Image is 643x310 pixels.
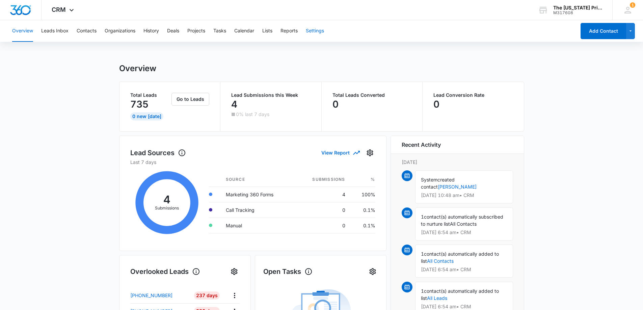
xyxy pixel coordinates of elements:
p: Lead Submissions this Week [231,93,311,97]
span: 1 [421,288,424,294]
th: Source [220,172,295,187]
p: Lead Conversion Rate [433,93,513,97]
a: Go to Leads [171,96,209,102]
h1: Open Tasks [263,266,313,277]
div: notifications count [630,2,635,8]
button: History [143,20,159,42]
span: System [421,177,437,182]
span: 1 [421,214,424,220]
button: Add Contact [581,23,626,39]
button: Go to Leads [171,93,209,106]
p: 0 [332,99,339,110]
button: Lists [262,20,272,42]
td: 0.1% [351,202,375,218]
span: CRM [52,6,66,13]
p: Last 7 days [130,159,375,166]
td: 4 [295,187,351,202]
p: 735 [130,99,149,110]
span: 1 [630,2,635,8]
button: Projects [187,20,205,42]
td: Manual [220,218,295,233]
button: Actions [229,290,240,301]
span: contact(s) automatically subscribed to nurture list [421,214,503,227]
button: View Report [321,147,359,159]
h1: Lead Sources [130,148,186,158]
button: Tasks [213,20,226,42]
button: Contacts [77,20,97,42]
button: Leads Inbox [41,20,69,42]
span: created contact [421,177,455,190]
div: account name [553,5,602,10]
button: Deals [167,20,179,42]
button: Organizations [105,20,135,42]
p: 4 [231,99,237,110]
span: All Contacts [450,221,477,227]
p: [DATE] 6:54 am • CRM [421,230,507,235]
div: account id [553,10,602,15]
td: 0 [295,218,351,233]
p: [PHONE_NUMBER] [130,292,172,299]
a: [PHONE_NUMBER] [130,292,189,299]
p: [DATE] 6:54 am • CRM [421,304,507,309]
td: 100% [351,187,375,202]
button: Reports [280,20,298,42]
p: Total Leads Converted [332,93,412,97]
td: 0 [295,202,351,218]
span: contact(s) automatically added to list [421,288,499,301]
td: Marketing 360 Forms [220,187,295,202]
button: Settings [306,20,324,42]
div: 237 Days [194,291,220,300]
p: 0 [433,99,439,110]
th: % [351,172,375,187]
button: Settings [229,266,240,277]
p: Total Leads [130,93,170,97]
a: [PERSON_NAME] [438,184,477,190]
td: Call Tracking [220,202,295,218]
h6: Recent Activity [402,141,441,149]
a: All Contacts [427,258,454,264]
h1: Overview [119,63,156,74]
div: 0 New [DATE] [130,112,163,120]
button: Settings [365,147,375,158]
p: 0% last 7 days [236,112,269,117]
th: Submissions [295,172,351,187]
span: contact(s) automatically added to list [421,251,499,264]
button: Settings [367,266,378,277]
button: Calendar [234,20,254,42]
p: [DATE] 6:54 am • CRM [421,267,507,272]
span: 1 [421,251,424,257]
p: [DATE] 10:48 am • CRM [421,193,507,198]
h1: Overlooked Leads [130,266,200,277]
td: 0.1% [351,218,375,233]
button: Overview [12,20,33,42]
a: All Leads [427,295,447,301]
p: [DATE] [402,159,513,166]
